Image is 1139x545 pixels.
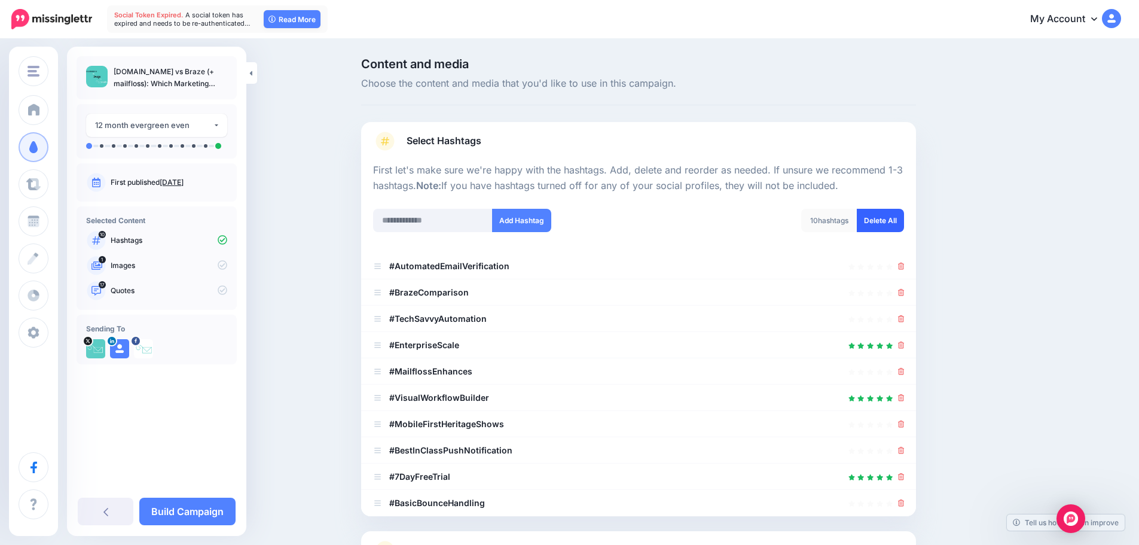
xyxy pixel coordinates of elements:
b: #BasicBounceHandling [389,498,485,508]
div: Select Hashtags [373,163,904,516]
b: #VisualWorkflowBuilder [389,392,489,403]
b: #BrazeComparison [389,287,469,297]
div: Open Intercom Messenger [1056,504,1085,533]
img: 2c6653949947681bcec99f78ebea1fc8_thumb.jpg [86,66,108,87]
span: Social Token Expired. [114,11,184,19]
b: #AutomatedEmailVerification [389,261,509,271]
div: 12 month evergreen even [95,118,213,132]
h4: Selected Content [86,216,227,225]
p: First published [111,177,227,188]
b: #EnterpriseScale [389,340,459,350]
button: Add Hashtag [492,209,551,232]
p: Hashtags [111,235,227,246]
img: menu.png [28,66,39,77]
span: Content and media [361,58,916,70]
p: Quotes [111,285,227,296]
span: 10 [99,231,106,238]
span: Select Hashtags [407,133,481,149]
span: 1 [99,256,106,263]
div: hashtags [801,209,857,232]
p: Images [111,260,227,271]
a: [DATE] [160,178,184,187]
h4: Sending To [86,324,227,333]
a: Delete All [857,209,904,232]
b: #MobileFirstHeritageShows [389,419,504,429]
span: 10 [810,216,818,225]
button: 12 month evergreen even [86,114,227,137]
span: Choose the content and media that you'd like to use in this campaign. [361,76,916,92]
a: Read More [264,10,320,28]
a: Select Hashtags [373,132,904,163]
b: Note: [416,179,441,191]
img: user_default_image.png [110,339,129,358]
a: Tell us how we can improve [1007,514,1125,531]
span: A social token has expired and needs to be re-authenticated… [114,11,251,28]
b: #MailflossEnhances [389,366,472,376]
p: [DOMAIN_NAME] vs Braze (+ mailfloss): Which Marketing Platform Powers Your Growth in [DATE]? [114,66,227,90]
b: #TechSavvyAutomation [389,313,487,324]
p: First let's make sure we're happy with the hashtags. Add, delete and reorder as needed. If unsure... [373,163,904,194]
img: Missinglettr [11,9,92,29]
img: 15284121_674048486109516_5081588740640283593_n-bsa39815.png [134,339,153,358]
img: uUtgmqiB-2057.jpg [86,339,105,358]
b: #7DayFreeTrial [389,471,450,482]
b: #BestInClassPushNotification [389,445,512,455]
a: My Account [1018,5,1121,34]
span: 17 [99,281,106,288]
